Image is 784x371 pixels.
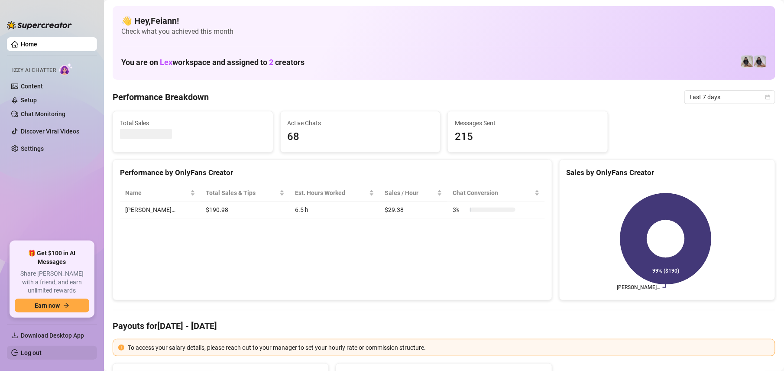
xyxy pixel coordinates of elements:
span: Earn now [35,302,60,309]
span: Download Desktop App [21,332,84,339]
h4: Performance Breakdown [113,91,209,103]
div: Performance by OnlyFans Creator [120,167,545,179]
a: Settings [21,145,44,152]
span: Lex [160,58,172,67]
td: $29.38 [379,202,447,218]
th: Name [120,185,201,202]
div: Sales by OnlyFans Creator [567,167,768,179]
div: To access your salary details, please reach out to your manager to set your hourly rate or commis... [128,343,770,352]
span: Total Sales & Tips [206,188,278,198]
span: Chat Conversion [453,188,533,198]
span: 215 [455,129,601,145]
span: calendar [765,94,771,100]
span: Izzy AI Chatter [12,66,56,75]
td: 6.5 h [290,202,379,218]
span: Messages Sent [455,118,601,128]
th: Sales / Hour [379,185,447,202]
img: AI Chatter [59,63,73,75]
span: Active Chats [288,118,434,128]
span: Name [125,188,188,198]
span: Sales / Hour [385,188,435,198]
a: Content [21,83,43,90]
img: Francesca [741,55,753,68]
span: Check what you achieved this month [121,27,767,36]
td: $190.98 [201,202,290,218]
a: Log out [21,349,42,356]
td: [PERSON_NAME]… [120,202,201,218]
h4: Payouts for [DATE] - [DATE] [113,320,775,332]
h1: You are on workspace and assigned to creators [121,58,305,67]
img: logo-BBDzfeDw.svg [7,21,72,29]
span: exclamation-circle [118,345,124,351]
a: Discover Viral Videos [21,128,79,135]
span: 2 [269,58,273,67]
a: Chat Monitoring [21,111,65,117]
span: 🎁 Get $100 in AI Messages [15,249,89,266]
span: Total Sales [120,118,266,128]
button: Earn nowarrow-right [15,299,89,312]
a: Setup [21,97,37,104]
text: [PERSON_NAME]… [617,284,660,290]
div: Est. Hours Worked [295,188,367,198]
span: 3 % [453,205,467,215]
a: Home [21,41,37,48]
span: Share [PERSON_NAME] with a friend, and earn unlimited rewards [15,270,89,295]
h4: 👋 Hey, Feiann ! [121,15,767,27]
span: Last 7 days [690,91,770,104]
th: Total Sales & Tips [201,185,290,202]
th: Chat Conversion [447,185,545,202]
span: 68 [288,129,434,145]
img: Francesca [754,55,766,68]
span: arrow-right [63,303,69,309]
span: download [11,332,18,339]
